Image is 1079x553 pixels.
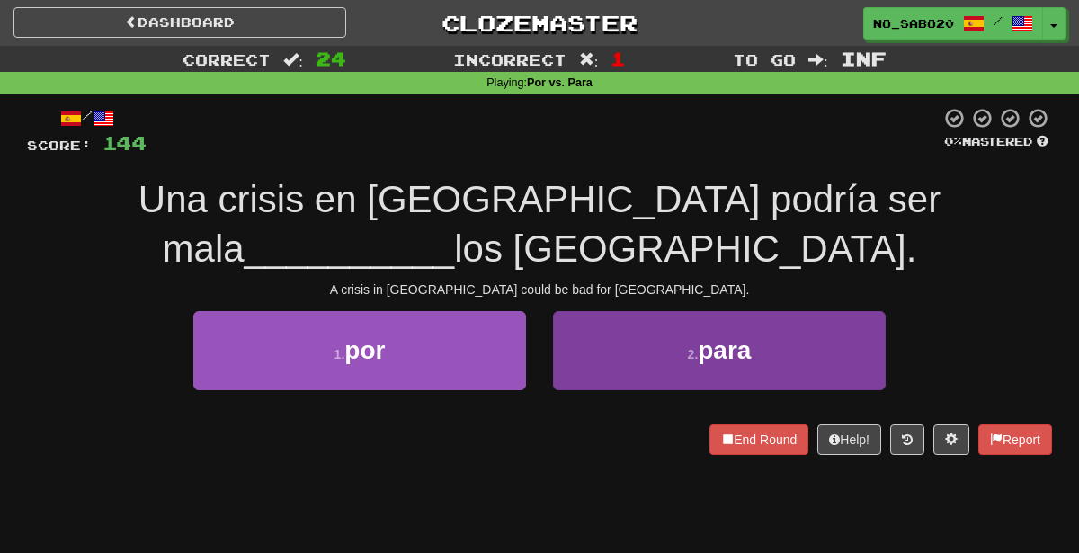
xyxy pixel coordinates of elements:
[245,227,455,270] span: __________
[841,48,887,69] span: Inf
[944,134,962,148] span: 0 %
[698,336,751,364] span: para
[13,7,346,38] a: Dashboard
[994,14,1003,27] span: /
[344,336,385,364] span: por
[454,227,916,270] span: los [GEOGRAPHIC_DATA].
[579,52,599,67] span: :
[373,7,706,39] a: Clozemaster
[27,138,92,153] span: Score:
[334,347,345,361] small: 1 .
[453,50,566,68] span: Incorrect
[527,76,593,89] strong: Por vs. Para
[941,134,1052,150] div: Mastered
[978,424,1052,455] button: Report
[138,178,941,270] span: Una crisis en [GEOGRAPHIC_DATA] podría ser mala
[890,424,924,455] button: Round history (alt+y)
[183,50,271,68] span: Correct
[27,107,147,129] div: /
[27,281,1052,299] div: A crisis in [GEOGRAPHIC_DATA] could be bad for [GEOGRAPHIC_DATA].
[817,424,881,455] button: Help!
[808,52,828,67] span: :
[873,15,954,31] span: No_Sabo20
[688,347,699,361] small: 2 .
[283,52,303,67] span: :
[553,311,886,389] button: 2.para
[709,424,808,455] button: End Round
[193,311,526,389] button: 1.por
[611,48,626,69] span: 1
[733,50,796,68] span: To go
[316,48,346,69] span: 24
[863,7,1043,40] a: No_Sabo20 /
[103,131,147,154] span: 144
